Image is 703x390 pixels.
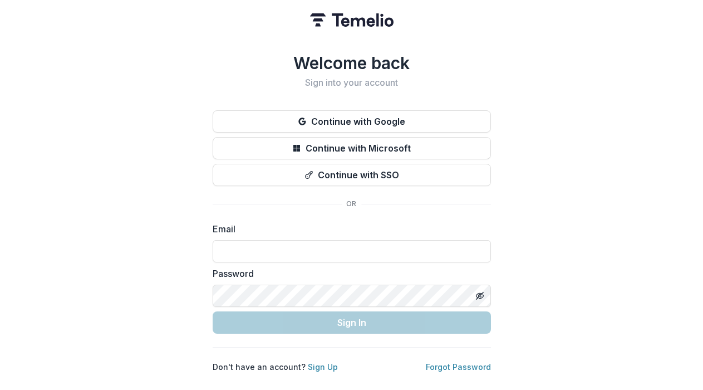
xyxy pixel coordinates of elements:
label: Password [213,267,484,280]
h2: Sign into your account [213,77,491,88]
button: Sign In [213,311,491,334]
button: Continue with Microsoft [213,137,491,159]
label: Email [213,222,484,236]
button: Continue with SSO [213,164,491,186]
p: Don't have an account? [213,361,338,373]
a: Forgot Password [426,362,491,372]
h1: Welcome back [213,53,491,73]
a: Sign Up [308,362,338,372]
button: Toggle password visibility [471,287,489,305]
img: Temelio [310,13,394,27]
button: Continue with Google [213,110,491,133]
